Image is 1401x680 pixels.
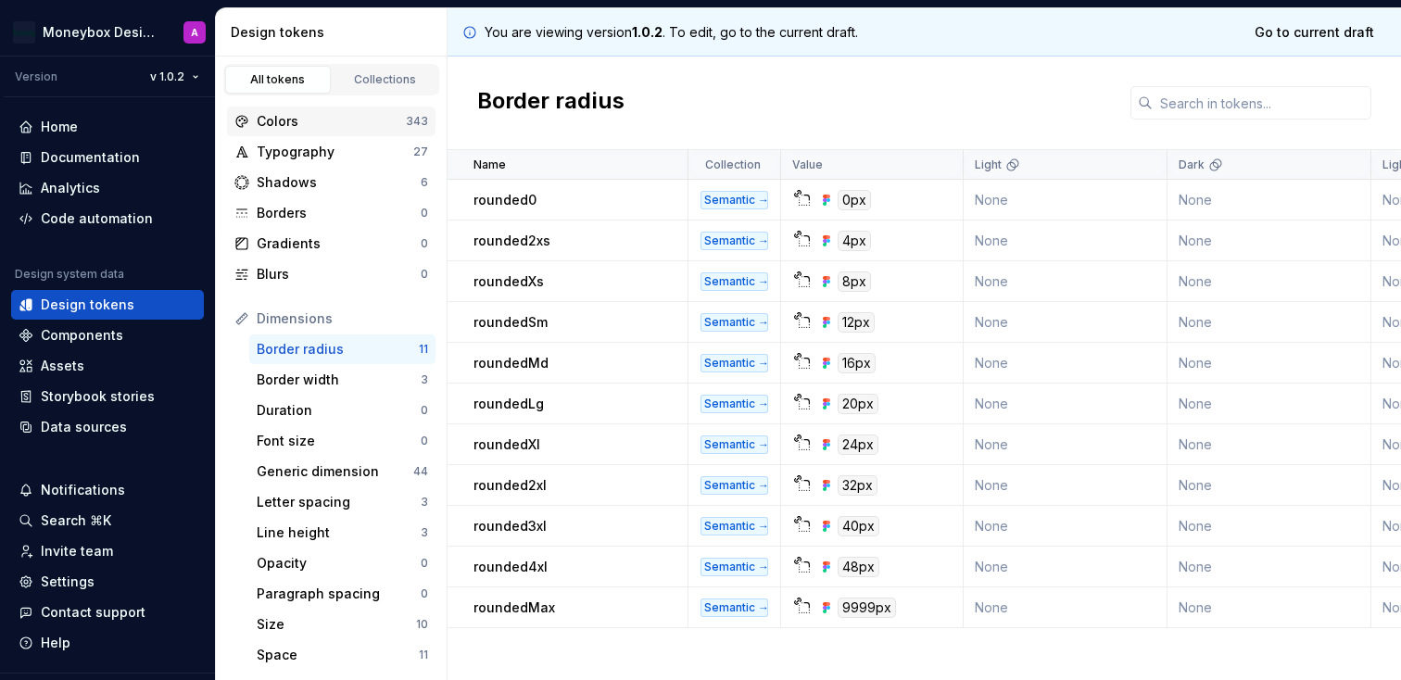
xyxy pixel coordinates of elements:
div: Semantic → Radius [700,395,768,413]
div: Semantic → Radius [700,476,768,495]
a: Gradients0 [227,229,435,258]
div: Border radius [257,340,419,359]
div: Collections [339,72,432,87]
div: 10 [416,617,428,632]
div: Design tokens [231,23,439,42]
div: 343 [406,114,428,129]
a: Border width3 [249,365,435,395]
td: None [964,506,1167,547]
div: 4px [838,231,871,251]
div: 0 [421,206,428,220]
p: roundedSm [473,313,548,332]
a: Home [11,112,204,142]
td: None [1167,261,1371,302]
button: Search ⌘K [11,506,204,535]
a: Settings [11,567,204,597]
div: Opacity [257,554,421,573]
a: Assets [11,351,204,381]
button: Moneybox Design SystemA [4,12,211,52]
div: 40px [838,516,879,536]
a: Storybook stories [11,382,204,411]
button: Contact support [11,598,204,627]
p: rounded0 [473,191,536,209]
div: Home [41,118,78,136]
a: Border radius11 [249,334,435,364]
a: Go to current draft [1243,16,1386,49]
input: Search in tokens... [1153,86,1371,120]
a: Size10 [249,610,435,639]
a: Font size0 [249,426,435,456]
p: rounded4xl [473,558,548,576]
div: 0 [421,267,428,282]
a: Analytics [11,173,204,203]
div: Size [257,615,416,634]
div: 12px [838,312,875,333]
a: Documentation [11,143,204,172]
td: None [964,302,1167,343]
td: None [964,465,1167,506]
p: roundedMax [473,598,555,617]
div: Moneybox Design System [43,23,161,42]
td: None [1167,180,1371,220]
div: 0 [421,236,428,251]
div: A [191,25,198,40]
p: You are viewing version . To edit, go to the current draft. [485,23,858,42]
div: 16px [838,353,876,373]
a: Opacity0 [249,548,435,578]
div: All tokens [232,72,324,87]
div: Dimensions [257,309,428,328]
td: None [1167,343,1371,384]
p: Dark [1179,157,1205,172]
div: Duration [257,401,421,420]
div: Semantic → Radius [700,517,768,535]
a: Components [11,321,204,350]
a: Code automation [11,204,204,233]
div: Borders [257,204,421,222]
div: 0px [838,190,871,210]
div: 3 [421,495,428,510]
div: Space [257,646,419,664]
div: Generic dimension [257,462,413,481]
a: Letter spacing3 [249,487,435,517]
div: Design system data [15,267,124,282]
a: Invite team [11,536,204,566]
td: None [1167,465,1371,506]
div: Design tokens [41,296,134,314]
div: Invite team [41,542,113,560]
div: 0 [421,434,428,448]
div: Semantic → Radius [700,598,768,617]
p: Name [473,157,506,172]
td: None [964,261,1167,302]
div: Blurs [257,265,421,283]
div: Assets [41,357,84,375]
a: Colors343 [227,107,435,136]
p: rounded2xl [473,476,547,495]
div: 0 [421,556,428,571]
div: 44 [413,464,428,479]
div: Documentation [41,148,140,167]
div: 27 [413,145,428,159]
strong: 1.0.2 [632,24,663,40]
td: None [1167,547,1371,587]
td: None [1167,384,1371,424]
p: Value [792,157,823,172]
div: Border width [257,371,421,389]
div: Contact support [41,603,145,622]
a: Paragraph spacing0 [249,579,435,609]
div: Code automation [41,209,153,228]
div: 0 [421,586,428,601]
td: None [1167,506,1371,547]
div: Semantic → Radius [700,191,768,209]
div: Letter spacing [257,493,421,511]
div: Data sources [41,418,127,436]
div: Semantic → Radius [700,558,768,576]
div: 20px [838,394,878,414]
div: Semantic → Radius [700,435,768,454]
div: Semantic → Radius [700,272,768,291]
a: Line height3 [249,518,435,548]
td: None [1167,302,1371,343]
div: 24px [838,434,878,455]
div: Font size [257,432,421,450]
img: c17557e8-ebdc-49e2-ab9e-7487adcf6d53.png [13,21,35,44]
div: Semantic → Radius [700,354,768,372]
